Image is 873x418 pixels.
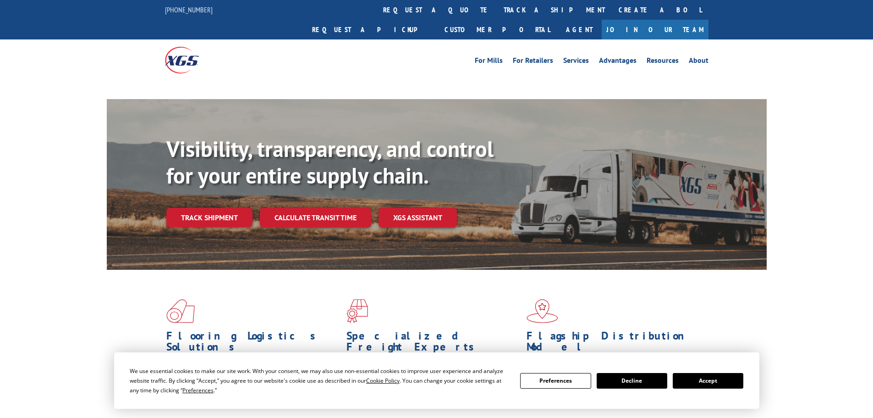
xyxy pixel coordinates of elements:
[182,386,214,394] span: Preferences
[520,373,591,389] button: Preferences
[366,377,400,385] span: Cookie Policy
[166,330,340,357] h1: Flooring Logistics Solutions
[379,208,457,228] a: XGS ASSISTANT
[260,208,371,228] a: Calculate transit time
[166,208,253,227] a: Track shipment
[166,134,494,189] b: Visibility, transparency, and control for your entire supply chain.
[438,20,557,39] a: Customer Portal
[527,299,558,323] img: xgs-icon-flagship-distribution-model-red
[114,352,759,409] div: Cookie Consent Prompt
[346,299,368,323] img: xgs-icon-focused-on-flooring-red
[165,5,213,14] a: [PHONE_NUMBER]
[602,20,708,39] a: Join Our Team
[597,373,667,389] button: Decline
[689,57,708,67] a: About
[513,57,553,67] a: For Retailers
[647,57,679,67] a: Resources
[130,366,509,395] div: We use essential cookies to make our site work. With your consent, we may also use non-essential ...
[599,57,637,67] a: Advantages
[346,330,520,357] h1: Specialized Freight Experts
[557,20,602,39] a: Agent
[475,57,503,67] a: For Mills
[527,330,700,357] h1: Flagship Distribution Model
[673,373,743,389] button: Accept
[305,20,438,39] a: Request a pickup
[166,299,195,323] img: xgs-icon-total-supply-chain-intelligence-red
[563,57,589,67] a: Services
